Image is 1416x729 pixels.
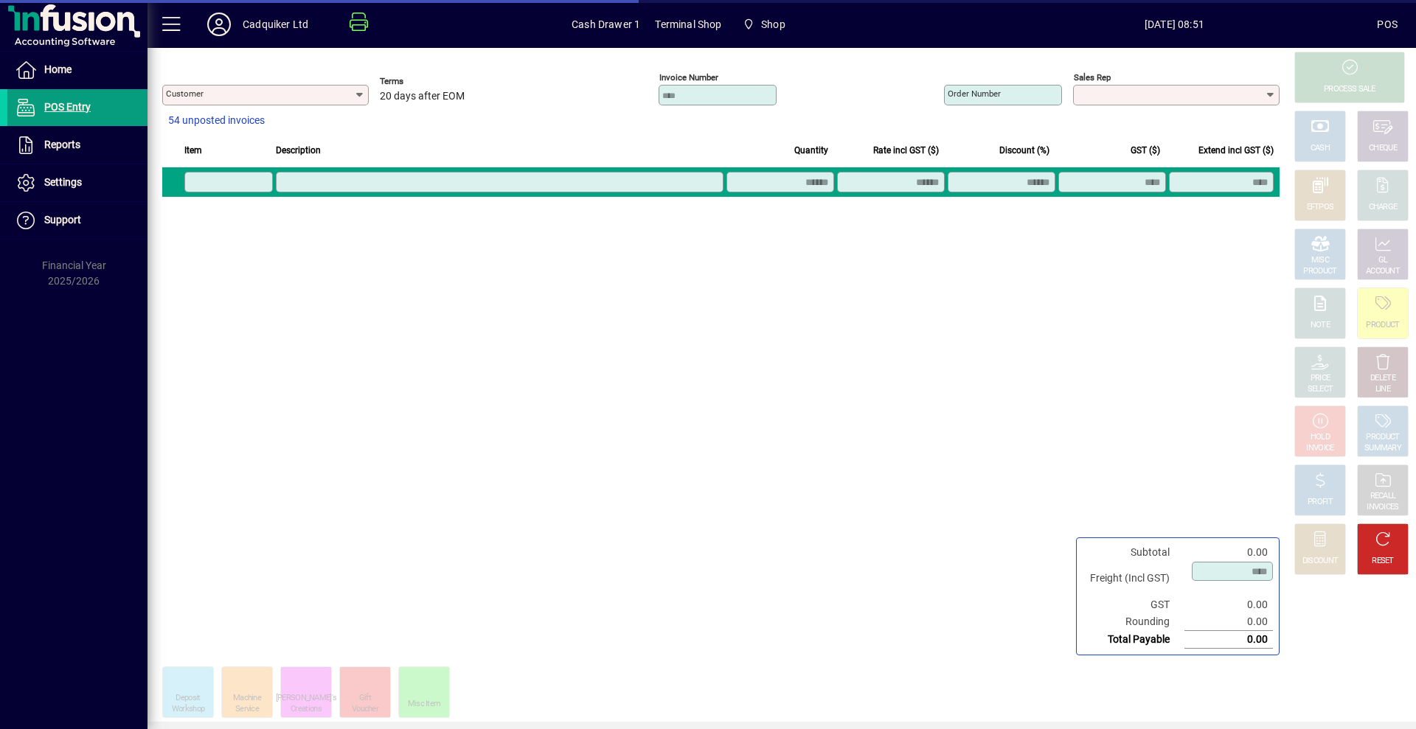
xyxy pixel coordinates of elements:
div: EFTPOS [1307,202,1334,213]
div: DELETE [1370,373,1395,384]
div: Voucher [352,704,378,715]
div: NOTE [1311,320,1330,331]
div: ACCOUNT [1366,266,1400,277]
mat-label: Sales rep [1074,72,1111,83]
span: Support [44,214,81,226]
td: GST [1083,596,1184,613]
span: Rate incl GST ($) [873,142,939,158]
td: Total Payable [1083,631,1184,649]
div: Machine [233,693,261,704]
span: GST ($) [1131,142,1160,158]
div: GL [1378,255,1388,266]
a: Reports [7,127,147,164]
span: 20 days after EOM [380,91,465,102]
div: SUMMARY [1364,443,1401,454]
div: PROCESS SALE [1324,84,1375,95]
td: Freight (Incl GST) [1083,561,1184,596]
span: Item [184,142,202,158]
a: Support [7,202,147,239]
div: RECALL [1370,491,1396,502]
div: PRODUCT [1303,266,1336,277]
div: INVOICE [1306,443,1333,454]
span: Terms [380,77,468,86]
div: Creations [291,704,322,715]
div: PROFIT [1308,497,1333,508]
div: CHEQUE [1369,143,1397,154]
td: 0.00 [1184,544,1273,561]
span: Reports [44,139,80,150]
div: Cadquiker Ltd [243,13,308,36]
div: Gift [359,693,371,704]
span: Discount (%) [999,142,1049,158]
td: 0.00 [1184,596,1273,613]
a: Settings [7,164,147,201]
a: Home [7,52,147,88]
span: Shop [761,13,785,36]
button: 54 unposted invoices [162,108,271,134]
span: POS Entry [44,101,91,113]
div: Service [235,704,259,715]
span: Quantity [794,142,828,158]
td: 0.00 [1184,631,1273,649]
div: SELECT [1308,384,1333,395]
div: HOLD [1311,432,1330,443]
span: Shop [737,11,791,38]
div: Misc Item [408,699,441,710]
div: POS [1377,13,1398,36]
td: Subtotal [1083,544,1184,561]
span: Description [276,142,321,158]
div: RESET [1372,556,1394,567]
button: Profile [195,11,243,38]
div: PRODUCT [1366,320,1399,331]
div: [PERSON_NAME]'s [276,693,337,704]
div: PRICE [1311,373,1330,384]
span: Settings [44,176,82,188]
span: Extend incl GST ($) [1198,142,1274,158]
div: MISC [1311,255,1329,266]
span: [DATE] 08:51 [971,13,1377,36]
div: DISCOUNT [1302,556,1338,567]
div: Workshop [172,704,204,715]
span: Home [44,63,72,75]
div: LINE [1375,384,1390,395]
span: 54 unposted invoices [168,113,265,128]
div: CASH [1311,143,1330,154]
div: Deposit [176,693,200,704]
td: Rounding [1083,613,1184,631]
div: CHARGE [1369,202,1398,213]
div: INVOICES [1367,502,1398,513]
mat-label: Invoice number [659,72,718,83]
span: Cash Drawer 1 [572,13,640,36]
span: Terminal Shop [655,13,721,36]
div: PRODUCT [1366,432,1399,443]
td: 0.00 [1184,613,1273,631]
mat-label: Order number [948,88,1001,99]
mat-label: Customer [166,88,204,99]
